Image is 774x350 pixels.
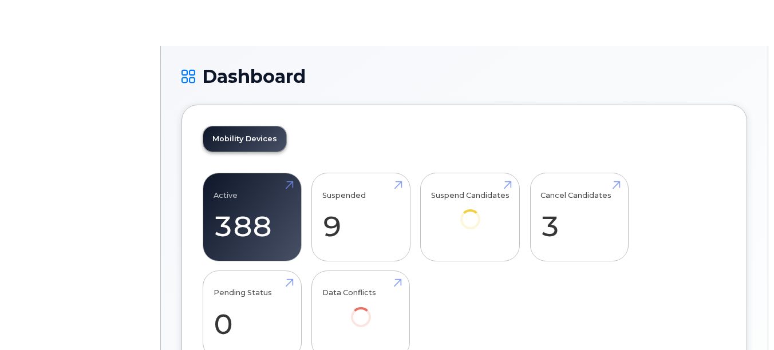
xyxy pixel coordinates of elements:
[203,126,286,152] a: Mobility Devices
[322,277,400,343] a: Data Conflicts
[431,180,510,245] a: Suspend Candidates
[181,66,747,86] h1: Dashboard
[322,180,400,255] a: Suspended 9
[214,180,291,255] a: Active 388
[540,180,618,255] a: Cancel Candidates 3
